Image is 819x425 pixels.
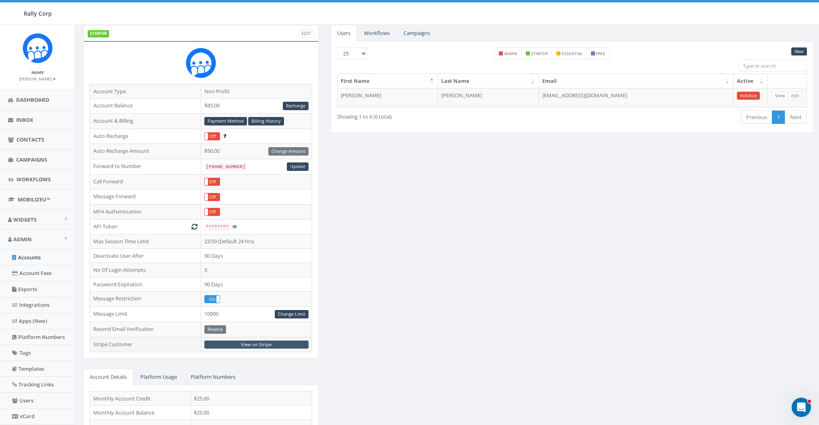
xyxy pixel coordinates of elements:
span: Rally Corp [24,10,52,17]
a: Workflows [358,25,396,41]
td: Auto Recharge [90,129,201,144]
a: Account Details [83,369,133,385]
td: Call Forward [90,174,201,189]
label: Off [205,178,220,185]
span: Enable to prevent campaign failure. [223,132,226,140]
td: 5 [201,263,312,277]
a: Edit [298,29,314,38]
label: STARTER [88,30,109,37]
img: Rally_Corp_Icon.png [186,48,216,78]
td: [PERSON_NAME] [337,88,438,107]
td: $85.00 [201,99,312,114]
i: Generate New Token [191,224,198,229]
td: [EMAIL_ADDRESS][DOMAIN_NAME] [539,88,734,107]
td: Message Restriction [90,292,201,307]
a: Billing History [248,117,284,125]
span: Admin [13,236,32,243]
small: Name [31,70,44,75]
td: Auto Recharge Amount [90,144,201,159]
td: Forward to Number [90,159,201,174]
td: 90 Days [201,248,312,263]
th: Active: activate to sort column ascending [734,74,768,88]
td: MFA Authentication [90,204,201,220]
th: First Name: activate to sort column descending [337,74,438,88]
label: Off [205,208,220,216]
td: 90 Days [201,277,312,292]
input: Type to search [739,60,807,72]
a: Payment Method [204,117,247,125]
td: Password Expiration [90,277,201,292]
td: Message Forward [90,189,201,205]
td: Resend Email Verification [90,322,201,337]
td: No Of Login Attempts [90,263,201,277]
small: free [596,51,605,56]
a: Change Limit [275,310,309,318]
span: Contacts [16,136,44,143]
td: [PERSON_NAME] [438,88,539,107]
a: [PERSON_NAME] [19,75,56,82]
iframe: Intercom live chat [792,398,811,417]
td: Stripe Customer [90,337,201,352]
span: MobilizeU™ [18,196,50,203]
small: [PERSON_NAME] [19,76,56,82]
th: Last Name: activate to sort column ascending [438,74,539,88]
a: 1 [772,111,785,124]
a: Update [287,162,309,171]
img: Icon_1.png [23,33,53,63]
div: OnOff [204,178,220,186]
td: $50.00 [201,144,312,159]
td: Monthly Account Credit [90,391,191,406]
td: Non Profit [201,84,312,99]
a: Platform Usage [134,369,183,385]
td: 23:59 (Default 24 hrs) [201,234,312,249]
div: OnOff [204,132,220,140]
a: View [772,92,788,100]
th: Email: activate to sort column ascending [539,74,734,88]
div: OnOff [204,208,220,216]
td: Message Limit [90,306,201,322]
a: Platform Numbers [184,369,242,385]
a: Users [331,25,357,41]
td: Deactivate User After [90,248,201,263]
label: Off [205,133,220,140]
a: New [791,47,807,56]
a: Campaigns [397,25,436,41]
label: On [205,296,220,303]
td: Monthly Account Balance [90,406,191,420]
a: Previous [741,111,772,124]
small: essential [562,51,582,56]
span: Widgets [13,216,37,223]
a: Next [785,111,807,124]
td: Account Balance [90,99,201,114]
small: starter [531,51,548,56]
a: Edit [788,92,803,100]
td: $25.00 [191,406,312,420]
td: Max Session Time Limit [90,234,201,249]
a: View on Stripe [204,341,309,349]
td: 10000 [201,306,312,322]
div: OnOff [204,295,220,303]
span: Inbox [16,116,33,123]
div: OnOff [204,193,220,201]
span: Workflows [16,176,51,183]
small: admin [504,51,517,56]
label: Off [205,193,220,201]
td: Account Type [90,84,201,99]
div: Showing 1 to 6 (6 total) [337,110,526,121]
td: Account & Billing [90,113,201,129]
span: Campaigns [16,156,47,163]
a: Recharge [283,102,309,110]
td: $25.00 [191,391,312,406]
a: InActive [737,92,760,100]
code: [PHONE_NUMBER] [204,163,247,170]
td: API Token [90,220,201,234]
span: Dashboard [16,96,49,103]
